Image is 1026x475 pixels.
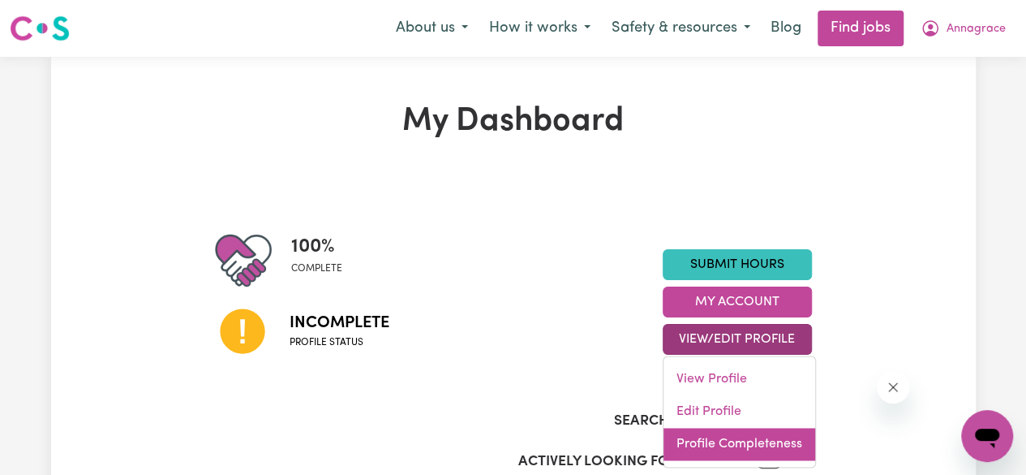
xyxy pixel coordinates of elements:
span: complete [291,261,342,276]
button: About us [385,11,479,45]
a: Find jobs [818,11,904,46]
button: My Account [663,287,812,317]
a: Edit Profile [663,395,815,428]
button: View/Edit Profile [663,324,812,355]
label: Search Visibility [614,411,736,432]
h1: My Dashboard [215,102,812,141]
a: Blog [761,11,811,46]
button: My Account [910,11,1016,45]
div: Profile completeness: 100% [291,232,355,289]
a: Profile Completeness [663,428,815,460]
span: Need any help? [10,11,98,24]
iframe: Close message [877,371,909,404]
iframe: Button to launch messaging window [961,410,1013,462]
span: Annagrace [947,20,1006,38]
span: 100 % [291,232,342,261]
a: Careseekers logo [10,10,70,47]
label: Actively Looking for Clients [518,451,736,473]
div: View/Edit Profile [663,356,816,468]
button: Safety & resources [601,11,761,45]
img: Careseekers logo [10,14,70,43]
a: Submit Hours [663,249,812,280]
span: Incomplete [290,311,389,335]
span: Profile status [290,335,389,350]
a: View Profile [663,363,815,395]
button: How it works [479,11,601,45]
